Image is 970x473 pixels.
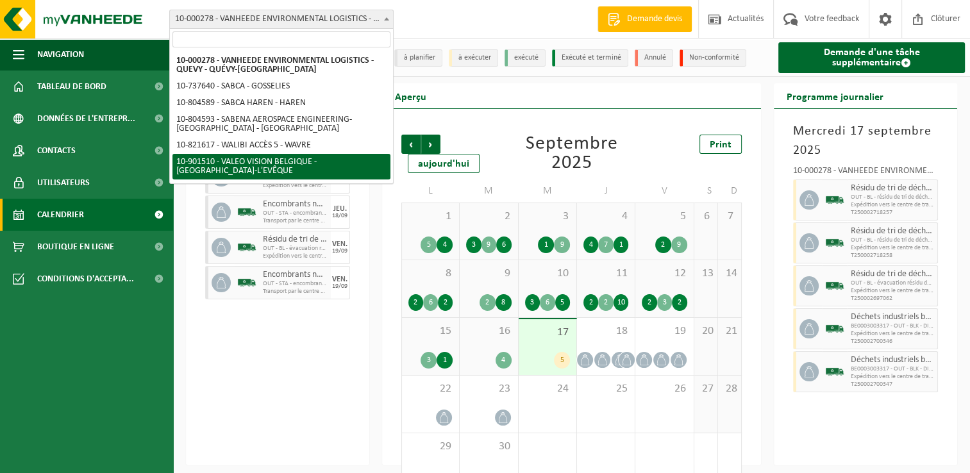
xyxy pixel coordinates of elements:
[825,362,844,381] img: BL-SO-LV
[332,276,347,283] div: VEN.
[583,382,628,396] span: 25
[263,235,328,245] span: Résidu de tri de déchets industriels (non comparable au déchets ménagers)
[825,276,844,295] img: BL-SO-LV
[614,236,628,253] div: 1
[851,269,934,279] span: Résidu de tri de déchets industriels (non comparable au déchets ménagers)
[172,137,390,154] li: 10-821617 - WALIBI ACCÈS 5 - WAVRE
[394,49,442,67] li: à planifier
[421,236,437,253] div: 5
[263,199,328,210] span: Encombrants non-incinérables
[851,312,934,322] span: Déchets industriels banals
[170,10,393,28] span: 10-000278 - VANHEEDE ENVIRONMENTAL LOGISTICS - QUEVY - QUÉVY-LE-GRAND
[851,365,934,373] span: BE0003003317 - OUT - BLK - DIB, qualité 2 - VFR
[724,324,735,338] span: 21
[408,154,480,173] div: aujourd'hui
[466,440,511,454] span: 30
[642,382,687,396] span: 26
[655,236,671,253] div: 2
[466,236,481,253] div: 3
[851,194,934,201] span: OUT - BL - résidu de tri de déchets industriels - IPALLE
[37,71,106,103] span: Tableau de bord
[577,179,635,203] td: J
[538,236,554,253] div: 1
[851,381,934,388] span: T250002700347
[525,210,570,224] span: 3
[332,213,347,219] div: 18/09
[793,167,938,179] div: 10-000278 - VANHEEDE ENVIRONMENTAL LOGISTICS - QUEVY - QUÉVY-[GEOGRAPHIC_DATA]
[851,236,934,244] span: OUT - BL - résidu de tri de déchets industriels - IPALLE
[724,267,735,281] span: 14
[793,122,938,160] h3: Mercredi 17 septembre 2025
[263,210,328,217] span: OUT - STA - encombrants non-incinérables - RECYROM
[437,352,453,369] div: 1
[851,287,934,295] span: Expédition vers le centre de traitement final
[172,154,390,179] li: 10-901510 - VALEO VISION BELGIQUE - [GEOGRAPHIC_DATA]-L'EVÊQUE
[37,135,76,167] span: Contacts
[263,280,328,288] span: OUT - STA - encombrants non-incinérables - RECYROM
[37,263,134,295] span: Conditions d'accepta...
[555,294,570,311] div: 5
[466,210,511,224] span: 2
[642,210,687,224] span: 5
[421,135,440,154] span: Suivant
[263,245,328,253] span: OUT - BL - évacuation résidu de tri de déchets - INBW
[710,140,732,150] span: Print
[496,294,512,311] div: 8
[718,179,742,203] td: D
[263,288,328,295] span: Transport par le centre de traitement
[263,270,328,280] span: Encombrants non-incinérables
[169,10,394,29] span: 10-000278 - VANHEEDE ENVIRONMENTAL LOGISTICS - QUEVY - QUÉVY-LE-GRAND
[408,440,453,454] span: 29
[525,326,570,340] span: 17
[851,279,934,287] span: OUT - BL - évacuation résidu de tri de déchets - INBW
[657,294,672,311] div: 3
[671,236,687,253] div: 9
[237,238,256,257] img: BL-SO-LV
[598,6,692,32] a: Demande devis
[583,267,628,281] span: 11
[778,42,965,73] a: Demande d'une tâche supplémentaire
[37,103,135,135] span: Données de l'entrepr...
[332,248,347,254] div: 19/09
[694,179,718,203] td: S
[701,382,711,396] span: 27
[408,324,453,338] span: 15
[851,338,934,345] span: T250002700346
[263,217,328,225] span: Transport par le centre de traitement
[635,179,694,203] td: V
[332,283,347,290] div: 19/09
[237,273,256,292] img: BL-SO-LV
[172,112,390,137] li: 10-804593 - SABENA AEROSPACE ENGINEERING-[GEOGRAPHIC_DATA] - [GEOGRAPHIC_DATA]
[825,233,844,253] img: BL-SO-LV
[449,49,498,67] li: à exécuter
[825,319,844,338] img: BL-SO-LV
[583,324,628,338] span: 18
[851,322,934,330] span: BE0003003317 - OUT - BLK - DIB, qualité 2 - VFR
[851,226,934,236] span: Résidu de tri de déchets industriels (non comparable au déchets ménagers)
[525,267,570,281] span: 10
[851,330,934,338] span: Expédition vers le centre de traitement final
[642,324,687,338] span: 19
[851,355,934,365] span: Déchets industriels banals
[460,179,518,203] td: M
[263,253,328,260] span: Expédition vers le centre de traitement final
[583,294,598,311] div: 2
[496,236,511,253] div: 6
[540,294,555,311] div: 6
[466,324,511,338] span: 16
[437,236,453,253] div: 4
[525,294,540,311] div: 3
[851,183,934,194] span: Résidu de tri de déchets industriels (non comparable au déchets ménagers)
[37,231,114,263] span: Boutique en ligne
[672,294,687,311] div: 2
[512,135,631,173] div: Septembre 2025
[37,38,84,71] span: Navigation
[525,382,570,396] span: 24
[598,294,613,311] div: 2
[519,179,577,203] td: M
[423,294,438,311] div: 6
[466,382,511,396] span: 23
[851,252,934,260] span: T250002718258
[408,382,453,396] span: 22
[408,267,453,281] span: 8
